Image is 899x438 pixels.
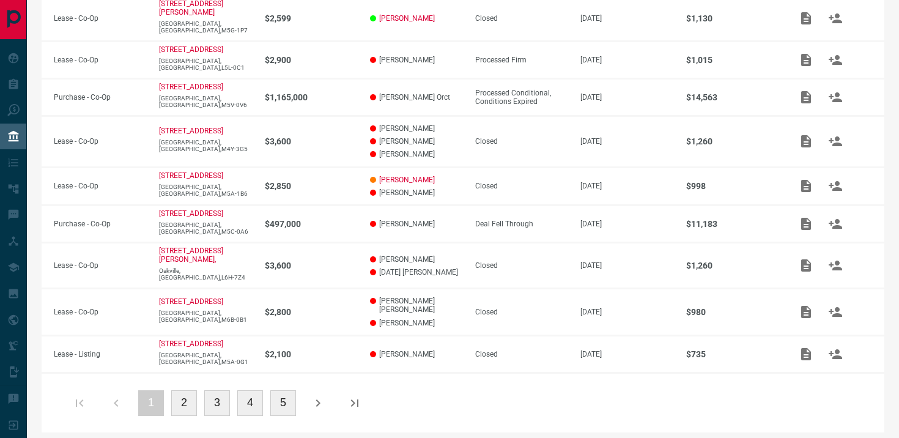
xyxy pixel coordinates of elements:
span: Match Clients [821,55,850,64]
span: Match Clients [821,349,850,358]
p: [PERSON_NAME] [370,255,463,264]
button: 1 [138,390,164,416]
p: $2,850 [265,181,358,191]
p: [PERSON_NAME] [370,56,463,64]
a: [STREET_ADDRESS] [159,127,223,135]
span: Match Clients [821,261,850,269]
p: [DATE] [580,261,673,270]
p: Lease - Co-Op [54,137,147,146]
p: Lease - Co-Op [54,308,147,316]
p: Purchase - Co-Op [54,220,147,228]
p: [GEOGRAPHIC_DATA],[GEOGRAPHIC_DATA],M6B-0B1 [159,310,252,323]
span: Add / View Documents [791,219,821,228]
p: Lease - Co-Op [54,261,147,270]
span: Match Clients [821,13,850,22]
button: 5 [270,390,296,416]
span: Match Clients [821,92,850,101]
p: [GEOGRAPHIC_DATA],[GEOGRAPHIC_DATA],L5L-0C1 [159,58,252,71]
div: Closed [475,261,568,270]
p: [GEOGRAPHIC_DATA],[GEOGRAPHIC_DATA],M5C-0A6 [159,221,252,235]
p: [GEOGRAPHIC_DATA],[GEOGRAPHIC_DATA],M5A-0G1 [159,352,252,365]
span: Match Clients [821,182,850,190]
p: $2,599 [265,13,358,23]
span: Add / View Documents [791,92,821,101]
button: 2 [171,390,197,416]
span: Add / View Documents [791,349,821,358]
p: [GEOGRAPHIC_DATA],[GEOGRAPHIC_DATA],M5G-1P7 [159,20,252,34]
p: $735 [686,349,779,359]
p: [GEOGRAPHIC_DATA],[GEOGRAPHIC_DATA],M4Y-3G5 [159,139,252,152]
p: $2,100 [265,349,358,359]
p: [PERSON_NAME] Orct [370,93,463,102]
p: [PERSON_NAME] [370,150,463,158]
p: $3,600 [265,136,358,146]
p: $2,800 [265,307,358,317]
div: Closed [475,350,568,358]
a: [PERSON_NAME] [379,14,435,23]
a: [STREET_ADDRESS][PERSON_NAME], [159,247,223,264]
p: $497,000 [265,219,358,229]
p: [DATE] [580,220,673,228]
span: Add / View Documents [791,55,821,64]
span: Match Clients [821,136,850,145]
p: [PERSON_NAME] [370,350,463,358]
a: [STREET_ADDRESS] [159,297,223,306]
p: [DATE] [580,93,673,102]
p: Lease - Co-Op [54,14,147,23]
p: $3,600 [265,261,358,270]
p: [GEOGRAPHIC_DATA],[GEOGRAPHIC_DATA],M5A-1B6 [159,184,252,197]
p: $1,130 [686,13,779,23]
a: [STREET_ADDRESS] [159,209,223,218]
span: Add / View Documents [791,136,821,145]
div: Processed Conditional, Conditions Expired [475,89,568,106]
span: Add / View Documents [791,261,821,269]
p: $1,165,000 [265,92,358,102]
p: [DATE] [580,56,673,64]
div: Processed Firm [475,56,568,64]
p: [DATE] [580,350,673,358]
span: Match Clients [821,219,850,228]
div: Closed [475,182,568,190]
p: $998 [686,181,779,191]
a: [STREET_ADDRESS] [159,45,223,54]
p: $11,183 [686,219,779,229]
p: $1,260 [686,261,779,270]
span: Add / View Documents [791,13,821,22]
p: [DATE] [580,137,673,146]
span: Add / View Documents [791,307,821,316]
p: $1,015 [686,55,779,65]
p: Purchase - Co-Op [54,93,147,102]
button: 3 [204,390,230,416]
a: [PERSON_NAME] [379,176,435,184]
a: [STREET_ADDRESS] [159,171,223,180]
p: [PERSON_NAME] [PERSON_NAME] [370,297,463,314]
span: Add / View Documents [791,182,821,190]
a: [STREET_ADDRESS] [159,340,223,348]
p: $14,563 [686,92,779,102]
span: Match Clients [821,307,850,316]
p: [GEOGRAPHIC_DATA],[GEOGRAPHIC_DATA],M5V-0V6 [159,95,252,108]
p: [PERSON_NAME] [370,137,463,146]
a: [STREET_ADDRESS] [159,83,223,91]
button: 4 [237,390,263,416]
p: [PERSON_NAME] [370,124,463,133]
p: [DATE] [580,182,673,190]
p: Lease - Co-Op [54,56,147,64]
div: Closed [475,308,568,316]
p: Oakville,[GEOGRAPHIC_DATA],L6H-7Z4 [159,267,252,281]
p: $1,260 [686,136,779,146]
div: Closed [475,137,568,146]
p: [DATE] [PERSON_NAME] [370,268,463,277]
div: Closed [475,14,568,23]
p: [PERSON_NAME] [370,319,463,327]
p: Lease - Co-Op [54,182,147,190]
div: Deal Fell Through [475,220,568,228]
